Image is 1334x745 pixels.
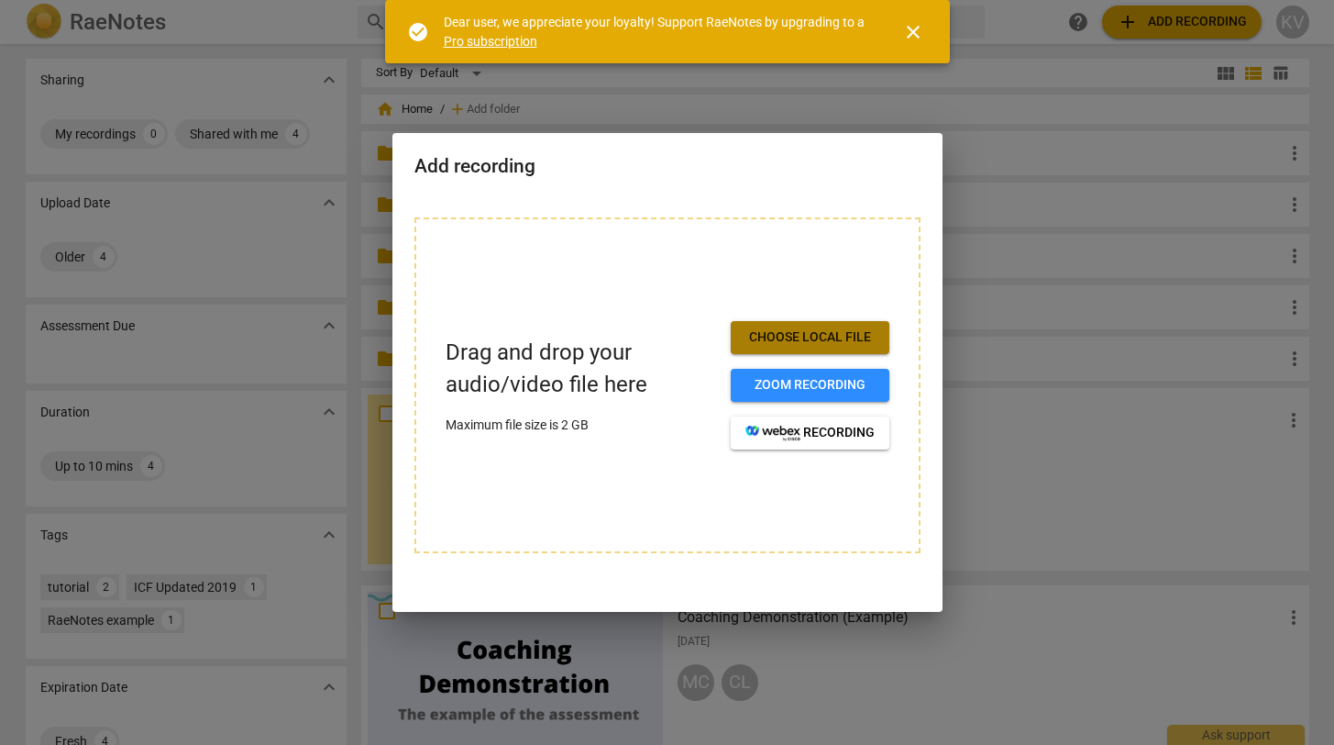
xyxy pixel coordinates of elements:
[891,10,935,54] button: Close
[731,321,889,354] button: Choose local file
[446,337,716,401] p: Drag and drop your audio/video file here
[414,155,921,178] h2: Add recording
[731,369,889,402] button: Zoom recording
[731,417,889,450] button: recording
[902,21,924,43] span: close
[444,13,869,50] div: Dear user, we appreciate your loyalty! Support RaeNotes by upgrading to a
[745,424,875,442] span: recording
[444,34,537,49] a: Pro subscription
[745,376,875,395] span: Zoom recording
[446,416,716,435] p: Maximum file size is 2 GB
[407,21,429,43] span: check_circle
[745,328,875,347] span: Choose local file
